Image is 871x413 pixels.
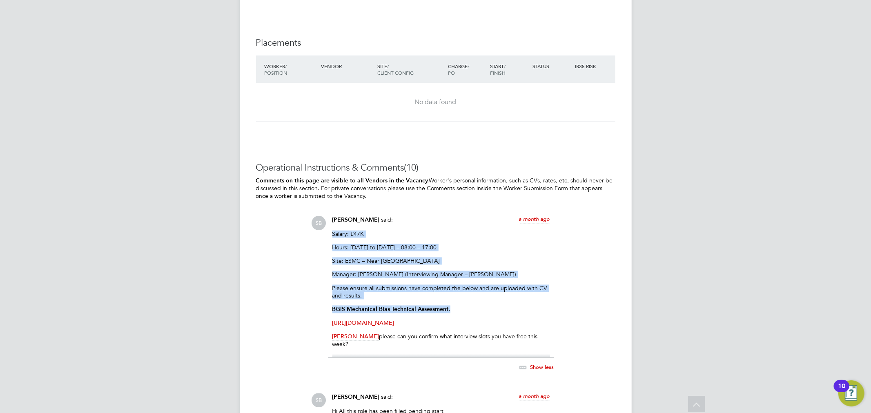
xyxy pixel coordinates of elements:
p: Manager: [PERSON_NAME] (Interviewing Manager – [PERSON_NAME]) [332,271,550,278]
span: SB [312,393,326,408]
p: Please ensure all submissions have completed the below and are uploaded with CV and results. [332,285,550,300]
div: Start [488,59,530,80]
span: [PERSON_NAME] [332,394,380,401]
p: Worker's personal information, such as CVs, rates, etc, should never be discussed in this section... [256,177,615,200]
span: a month ago [519,216,550,223]
button: Open Resource Center, 10 new notifications [838,380,864,406]
h3: Operational Instructions & Comments [256,162,615,174]
p: Site: ESMC – Near [GEOGRAPHIC_DATA] [332,258,550,265]
span: / Client Config [377,63,414,76]
p: Salary: £47K [332,231,550,238]
span: said: [381,216,393,224]
span: [PERSON_NAME] [332,217,380,224]
p: please can you confirm what interview slots you have free this week? [332,333,550,348]
span: Show less [530,364,554,371]
div: Charge [446,59,488,80]
div: Vendor [319,59,375,73]
p: Hours: [DATE] to [DATE] – 08:00 – 17:00 [332,244,550,251]
span: / PO [448,63,469,76]
span: (10) [404,162,419,173]
div: 10 [838,386,845,397]
div: Site [375,59,446,80]
strong: BGIS Mechanical Bias Technical Assessment. [332,306,450,313]
div: Status [530,59,573,73]
span: / Finish [490,63,506,76]
span: a month ago [519,393,550,400]
div: Worker [263,59,319,80]
span: / Position [265,63,287,76]
div: IR35 Risk [573,59,601,73]
a: [URL][DOMAIN_NAME] [332,320,394,327]
div: No data found [264,98,607,107]
h3: Placements [256,37,615,49]
b: Comments on this page are visible to all Vendors in the Vacancy. [256,178,429,184]
span: SB [312,216,326,231]
span: said: [381,393,393,401]
span: [PERSON_NAME] [332,333,379,341]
